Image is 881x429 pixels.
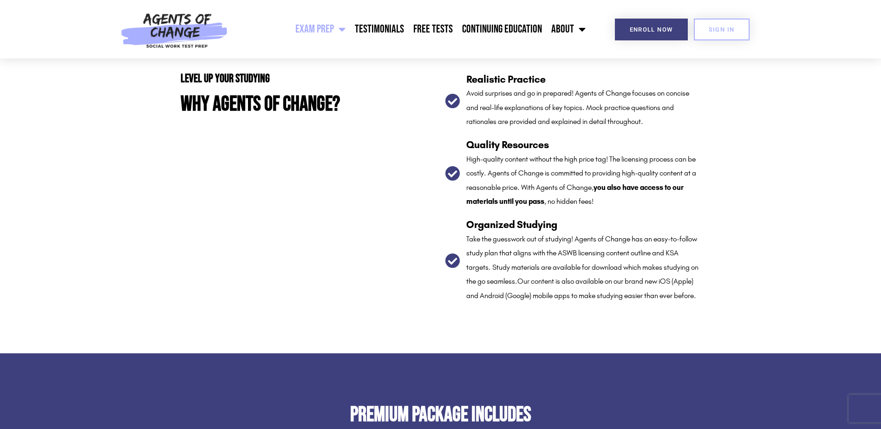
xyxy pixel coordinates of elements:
a: Continuing Education [457,18,547,41]
b: Organized Studying [466,219,557,231]
h2: Premium Package Includes [181,404,701,425]
h2: Why Agents of Change? [181,94,436,115]
nav: Menu [233,18,590,41]
span: SIGN IN [709,26,735,32]
a: About [547,18,590,41]
a: Enroll Now [615,19,688,40]
a: Exam Prep [291,18,350,41]
span: High-quality content without the high price tag! The licensing process can be costly. Agents of C... [466,155,696,206]
span: Take the guesswork out of studying! Agents of Change has an easy-to-follow study plan that aligns... [466,234,698,286]
span: Enroll Now [630,26,673,32]
b: Quality Resources [466,139,549,151]
b: Realistic Practice [466,73,546,85]
a: Testimonials [350,18,409,41]
span: Avoid surprises and go in prepared! Agents of Change focuses on concise and real-life explanation... [466,89,689,126]
a: Free Tests [409,18,457,41]
span: Our content is also available on our brand new iOS (Apple) and Android (Google) mobile apps to ma... [466,277,696,300]
h3: Level Up Your Studying [181,73,436,84]
a: SIGN IN [694,19,750,40]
